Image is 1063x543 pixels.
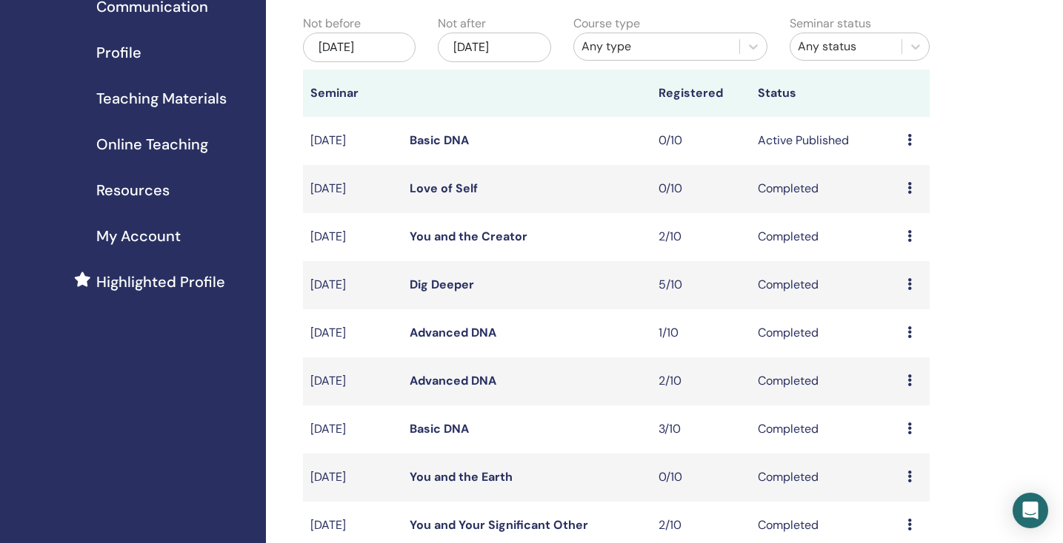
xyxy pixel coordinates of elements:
[750,117,899,165] td: Active Published
[651,453,750,502] td: 0/10
[96,179,170,201] span: Resources
[750,405,899,453] td: Completed
[750,453,899,502] td: Completed
[651,165,750,213] td: 0/10
[438,15,486,33] label: Not after
[410,469,513,485] a: You and the Earth
[303,405,402,453] td: [DATE]
[303,117,402,165] td: [DATE]
[410,421,469,436] a: Basic DNA
[410,181,478,196] a: Love of Self
[303,213,402,261] td: [DATE]
[96,41,141,64] span: Profile
[96,133,208,155] span: Online Teaching
[410,373,496,388] a: Advanced DNA
[651,357,750,405] td: 2/10
[410,277,474,292] a: Dig Deeper
[651,261,750,309] td: 5/10
[303,261,402,309] td: [DATE]
[96,271,225,293] span: Highlighted Profile
[1013,493,1048,528] div: Open Intercom Messenger
[303,453,402,502] td: [DATE]
[410,325,496,340] a: Advanced DNA
[651,405,750,453] td: 3/10
[750,357,899,405] td: Completed
[790,15,871,33] label: Seminar status
[750,70,899,117] th: Status
[438,33,551,62] div: [DATE]
[582,38,732,55] div: Any type
[750,165,899,213] td: Completed
[410,132,469,148] a: Basic DNA
[750,309,899,357] td: Completed
[750,261,899,309] td: Completed
[410,229,527,244] a: You and the Creator
[303,33,416,62] div: [DATE]
[303,165,402,213] td: [DATE]
[750,213,899,261] td: Completed
[303,357,402,405] td: [DATE]
[651,213,750,261] td: 2/10
[303,15,361,33] label: Not before
[410,517,588,533] a: You and Your Significant Other
[573,15,640,33] label: Course type
[96,87,227,109] span: Teaching Materials
[96,225,181,247] span: My Account
[651,309,750,357] td: 1/10
[651,117,750,165] td: 0/10
[303,70,402,117] th: Seminar
[798,38,894,55] div: Any status
[303,309,402,357] td: [DATE]
[651,70,750,117] th: Registered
